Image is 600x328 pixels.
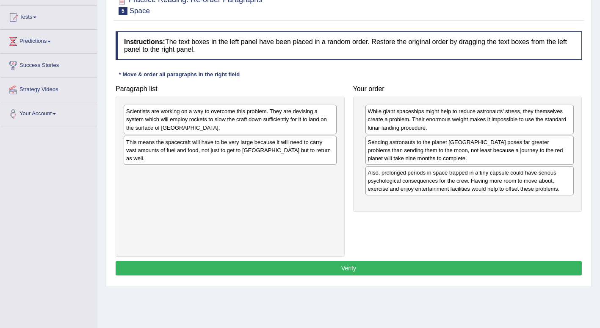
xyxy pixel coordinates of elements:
div: While giant spaceships might help to reduce astronauts' stress, they themselves create a problem.... [365,105,574,134]
a: Your Account [0,102,97,123]
b: Instructions: [124,38,165,45]
a: Predictions [0,30,97,51]
a: Tests [0,6,97,27]
a: Success Stories [0,54,97,75]
div: Scientists are working on a way to overcome this problem. They are devising a system which will e... [124,105,337,134]
h4: Your order [353,85,582,93]
div: Sending astronauts to the planet [GEOGRAPHIC_DATA] poses far greater problems than sending them t... [365,136,574,165]
a: Strategy Videos [0,78,97,99]
div: * Move & order all paragraphs in the right field [116,70,243,78]
button: Verify [116,261,582,275]
small: Space [130,7,150,15]
div: Also, prolonged periods in space trapped in a tiny capsule could have serious psychological conse... [365,166,574,195]
h4: The text boxes in the left panel have been placed in a random order. Restore the original order b... [116,31,582,60]
h4: Paragraph list [116,85,345,93]
span: 5 [119,7,127,15]
div: This means the spacecraft will have to be very large because it will need to carry vast amounts o... [124,136,337,165]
